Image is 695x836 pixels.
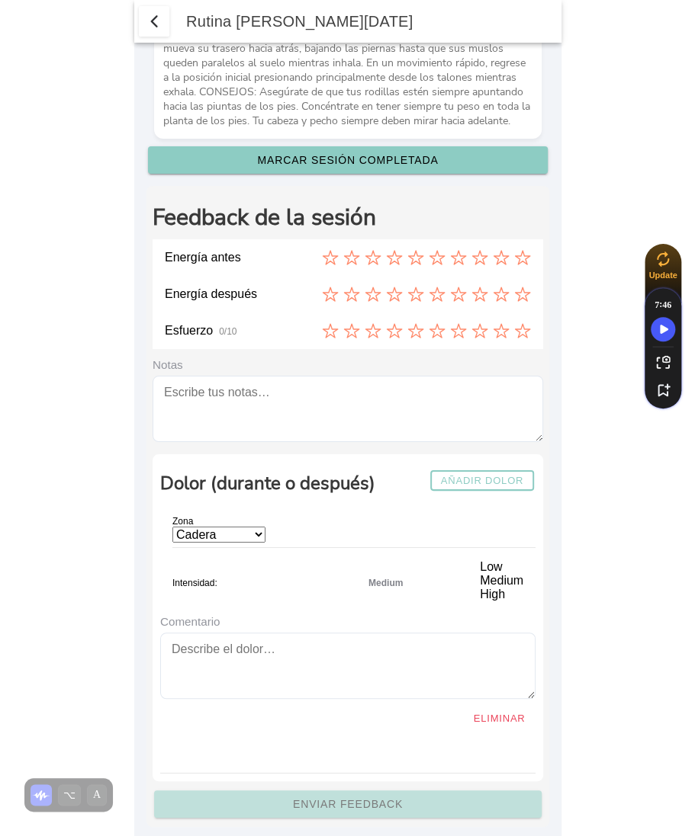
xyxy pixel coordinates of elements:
span: Intensidad: [172,578,217,588]
ion-label: Zona [172,516,436,531]
label: Comentario [160,615,536,628]
ion-label: Energía después [165,287,322,301]
label: Notas [153,358,543,371]
ion-title: Rutina [PERSON_NAME][DATE] [171,13,561,30]
ion-button: Eliminar [464,708,533,729]
ion-label: Low [480,560,523,574]
small: 0/10 [219,326,236,337]
span: Medium [368,578,402,588]
h3: Feedback de la sesión [153,204,543,232]
ion-label: Medium [480,574,523,588]
ion-label: Energía antes [165,251,322,264]
ion-label: Esfuerzo [165,324,322,338]
h4: Dolor (durante o después) [160,474,375,492]
ion-button: Marcar sesión completada [148,146,548,174]
ion-label: High [480,588,523,601]
ion-button: Añadir dolor [430,470,534,491]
